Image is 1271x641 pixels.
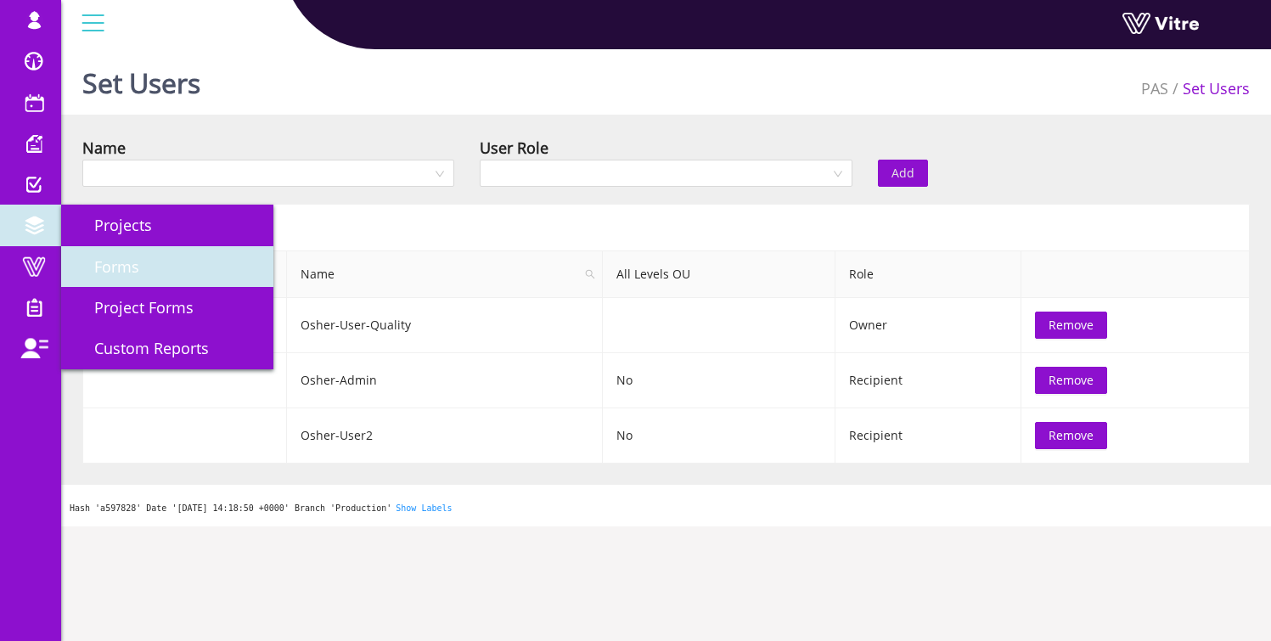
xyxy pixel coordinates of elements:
span: Projects [74,215,152,235]
button: Remove [1035,422,1107,449]
td: Osher-User-Quality [287,298,603,353]
th: Role [835,251,1021,298]
th: All Levels OU [603,251,835,298]
div: User Role [480,136,548,160]
span: Project Forms [74,297,194,318]
span: Hash 'a597828' Date '[DATE] 14:18:50 +0000' Branch 'Production' [70,503,391,513]
span: Owner [849,317,887,333]
td: No [603,408,835,464]
a: Show Labels [396,503,452,513]
span: Remove [1049,371,1094,390]
a: PAS [1141,78,1168,98]
a: Projects [61,205,273,245]
button: Remove [1035,312,1107,339]
li: Set Users [1168,76,1250,100]
a: Custom Reports [61,328,273,368]
button: Remove [1035,367,1107,394]
span: Remove [1049,426,1094,445]
span: Forms [74,256,139,277]
span: Remove [1049,316,1094,335]
a: Forms [61,246,273,287]
span: search [585,269,595,279]
a: Project Forms [61,287,273,328]
span: Recipient [849,427,903,443]
button: Add [878,160,928,187]
td: Osher-User2 [287,408,603,464]
td: No [603,353,835,408]
span: search [578,251,602,297]
div: Name [82,136,126,160]
span: Recipient [849,372,903,388]
span: Name [287,251,602,297]
h1: Set Users [82,42,200,115]
span: Custom Reports [74,338,209,358]
td: Osher-Admin [287,353,603,408]
div: Form users [82,204,1250,250]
